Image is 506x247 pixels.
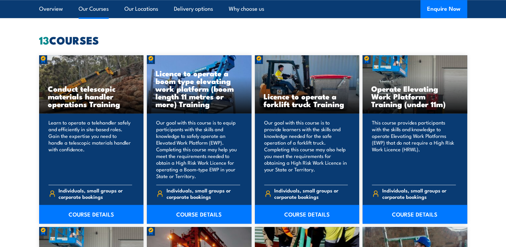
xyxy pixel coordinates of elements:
[39,205,144,224] a: COURSE DETAILS
[39,31,49,48] strong: 13
[39,35,467,45] h2: COURSES
[382,187,456,200] span: Individuals, small groups or corporate bookings
[156,119,240,179] p: Our goal with this course is to equip participants with the skills and knowledge to safely operat...
[372,119,456,179] p: This course provides participants with the skills and knowledge to operate Elevating Work Platfor...
[156,69,243,108] h3: Licence to operate a boom type elevating work platform (boom length 11 metres or more) Training
[264,119,348,179] p: Our goal with this course is to provide learners with the skills and knowledge needed for the saf...
[274,187,348,200] span: Individuals, small groups or corporate bookings
[147,205,251,224] a: COURSE DETAILS
[371,85,459,108] h3: Operate Elevating Work Platform Training (under 11m)
[255,205,360,224] a: COURSE DETAILS
[48,85,135,108] h3: Conduct telescopic materials handler operations Training
[264,92,351,108] h3: Licence to operate a forklift truck Training
[59,187,132,200] span: Individuals, small groups or corporate bookings
[167,187,240,200] span: Individuals, small groups or corporate bookings
[48,119,132,179] p: Learn to operate a telehandler safely and efficiently in site-based roles. Gain the expertise you...
[363,205,467,224] a: COURSE DETAILS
